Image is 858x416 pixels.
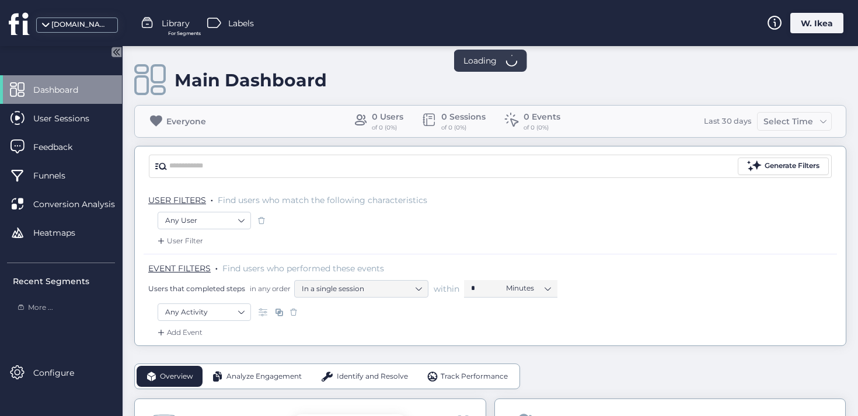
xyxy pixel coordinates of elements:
[33,366,92,379] span: Configure
[463,54,497,67] span: Loading
[337,371,408,382] span: Identify and Resolve
[155,327,203,338] div: Add Event
[13,275,115,288] div: Recent Segments
[155,235,203,247] div: User Filter
[33,83,96,96] span: Dashboard
[218,195,427,205] span: Find users who match the following characteristics
[247,284,291,293] span: in any order
[222,263,384,274] span: Find users who performed these events
[434,283,459,295] span: within
[211,193,213,204] span: .
[33,226,93,239] span: Heatmaps
[738,158,829,175] button: Generate Filters
[226,371,302,382] span: Analyze Engagement
[51,19,110,30] div: [DOMAIN_NAME]
[33,141,90,153] span: Feedback
[228,17,254,30] span: Labels
[33,169,83,182] span: Funnels
[790,13,843,33] div: W. Ikea
[168,30,201,37] span: For Segments
[33,198,132,211] span: Conversion Analysis
[33,112,107,125] span: User Sessions
[506,279,550,297] nz-select-item: Minutes
[175,69,327,91] div: Main Dashboard
[28,302,53,313] span: More ...
[162,17,190,30] span: Library
[160,371,193,382] span: Overview
[148,284,245,293] span: Users that completed steps
[165,212,243,229] nz-select-item: Any User
[441,371,508,382] span: Track Performance
[165,303,243,321] nz-select-item: Any Activity
[765,160,819,172] div: Generate Filters
[148,263,211,274] span: EVENT FILTERS
[215,261,218,272] span: .
[302,280,421,298] nz-select-item: In a single session
[148,195,206,205] span: USER FILTERS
